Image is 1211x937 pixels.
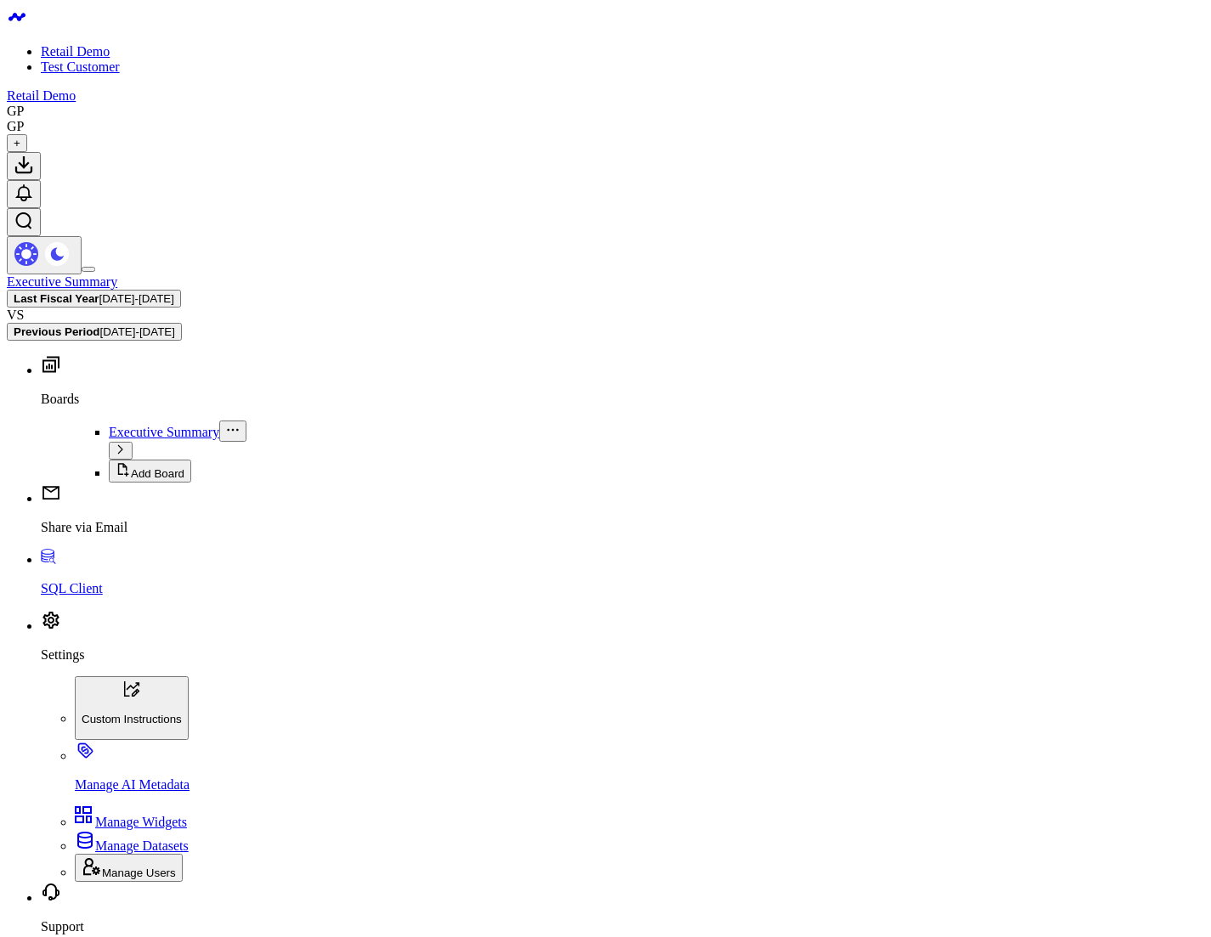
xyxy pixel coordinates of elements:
a: Executive Summary [7,274,117,289]
a: Retail Demo [7,88,76,103]
span: Manage Users [102,866,176,879]
p: Settings [41,647,1204,663]
a: Test Customer [41,59,120,74]
button: Custom Instructions [75,676,189,740]
div: GP [7,104,24,119]
button: Open search [7,208,41,236]
p: Support [41,919,1204,934]
p: SQL Client [41,581,1204,596]
div: VS [7,308,1204,323]
button: Previous Period[DATE]-[DATE] [7,323,182,341]
p: Manage AI Metadata [75,777,1204,793]
a: Executive Summary [109,425,219,439]
a: Manage AI Metadata [75,748,1204,793]
button: Last Fiscal Year[DATE]-[DATE] [7,290,181,308]
a: Retail Demo [41,44,110,59]
b: Previous Period [14,325,99,338]
a: Manage Datasets [75,838,189,853]
b: Last Fiscal Year [14,292,99,305]
a: SQL Client [41,552,1204,596]
button: + [7,134,27,152]
a: Manage Widgets [75,815,187,829]
span: + [14,137,20,150]
button: Add Board [109,460,191,483]
span: [DATE] - [DATE] [99,292,174,305]
p: Boards [41,392,1204,407]
span: Manage Widgets [95,815,187,829]
p: Custom Instructions [82,713,182,725]
button: Manage Users [75,854,183,882]
p: Share via Email [41,520,1204,535]
span: [DATE] - [DATE] [99,325,174,338]
span: Manage Datasets [95,838,189,853]
div: GP [7,119,24,134]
